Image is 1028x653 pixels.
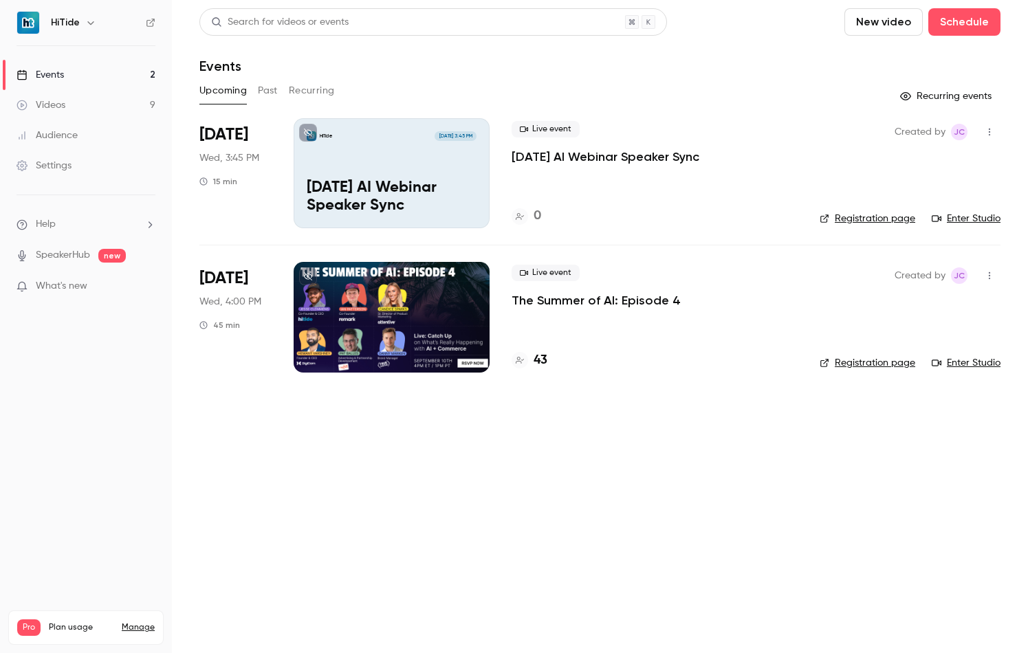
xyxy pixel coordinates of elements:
[17,12,39,34] img: HiTide
[98,249,126,263] span: new
[211,15,349,30] div: Search for videos or events
[512,265,580,281] span: Live event
[199,80,247,102] button: Upcoming
[895,124,945,140] span: Created by
[17,159,72,173] div: Settings
[534,207,541,225] h4: 0
[951,124,967,140] span: Jesse Clemmens
[199,295,261,309] span: Wed, 4:00 PM
[932,212,1000,225] a: Enter Studio
[512,351,547,370] a: 43
[17,68,64,82] div: Events
[512,121,580,137] span: Live event
[36,279,87,294] span: What's new
[199,151,259,165] span: Wed, 3:45 PM
[512,148,699,165] a: [DATE] AI Webinar Speaker Sync
[258,80,278,102] button: Past
[199,176,237,187] div: 15 min
[199,124,248,146] span: [DATE]
[894,85,1000,107] button: Recurring events
[928,8,1000,36] button: Schedule
[199,267,248,289] span: [DATE]
[36,248,90,263] a: SpeakerHub
[320,133,333,140] p: HiTide
[122,622,155,633] a: Manage
[954,124,965,140] span: JC
[17,129,78,142] div: Audience
[820,356,915,370] a: Registration page
[895,267,945,284] span: Created by
[199,262,272,372] div: Sep 10 Wed, 4:00 PM (America/New York)
[820,212,915,225] a: Registration page
[954,267,965,284] span: JC
[435,131,476,141] span: [DATE] 3:45 PM
[36,217,56,232] span: Help
[17,619,41,636] span: Pro
[307,179,477,215] p: [DATE] AI Webinar Speaker Sync
[294,118,490,228] a: Sept 10 AI Webinar Speaker SyncHiTide[DATE] 3:45 PM[DATE] AI Webinar Speaker Sync
[17,217,155,232] li: help-dropdown-opener
[512,207,541,225] a: 0
[534,351,547,370] h4: 43
[49,622,113,633] span: Plan usage
[17,98,65,112] div: Videos
[199,58,241,74] h1: Events
[199,320,240,331] div: 45 min
[844,8,923,36] button: New video
[199,118,272,228] div: Sep 10 Wed, 3:45 PM (America/New York)
[932,356,1000,370] a: Enter Studio
[139,280,155,293] iframe: Noticeable Trigger
[512,292,681,309] a: The Summer of AI: Episode 4
[51,16,80,30] h6: HiTide
[289,80,335,102] button: Recurring
[951,267,967,284] span: Jesse Clemmens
